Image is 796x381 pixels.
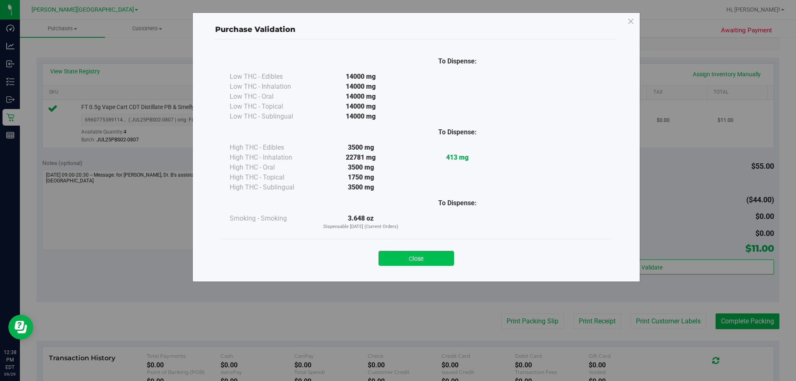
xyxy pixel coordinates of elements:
button: Close [379,251,454,266]
span: Purchase Validation [215,25,296,34]
div: Smoking - Smoking [230,214,313,223]
div: To Dispense: [409,198,506,208]
div: Low THC - Oral [230,92,313,102]
div: 14000 mg [313,82,409,92]
div: To Dispense: [409,56,506,66]
div: Low THC - Sublingual [230,112,313,121]
div: 14000 mg [313,72,409,82]
div: To Dispense: [409,127,506,137]
div: 3500 mg [313,143,409,153]
div: 3500 mg [313,163,409,172]
strong: 413 mg [446,153,468,161]
div: Low THC - Topical [230,102,313,112]
div: High THC - Oral [230,163,313,172]
div: 22781 mg [313,153,409,163]
div: Low THC - Inhalation [230,82,313,92]
div: 3500 mg [313,182,409,192]
p: Dispensable [DATE] (Current Orders) [313,223,409,231]
div: Low THC - Edibles [230,72,313,82]
div: High THC - Sublingual [230,182,313,192]
div: High THC - Inhalation [230,153,313,163]
div: 14000 mg [313,102,409,112]
iframe: Resource center [8,315,33,340]
div: 3.648 oz [313,214,409,231]
div: 1750 mg [313,172,409,182]
div: 14000 mg [313,112,409,121]
div: 14000 mg [313,92,409,102]
div: High THC - Topical [230,172,313,182]
div: High THC - Edibles [230,143,313,153]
